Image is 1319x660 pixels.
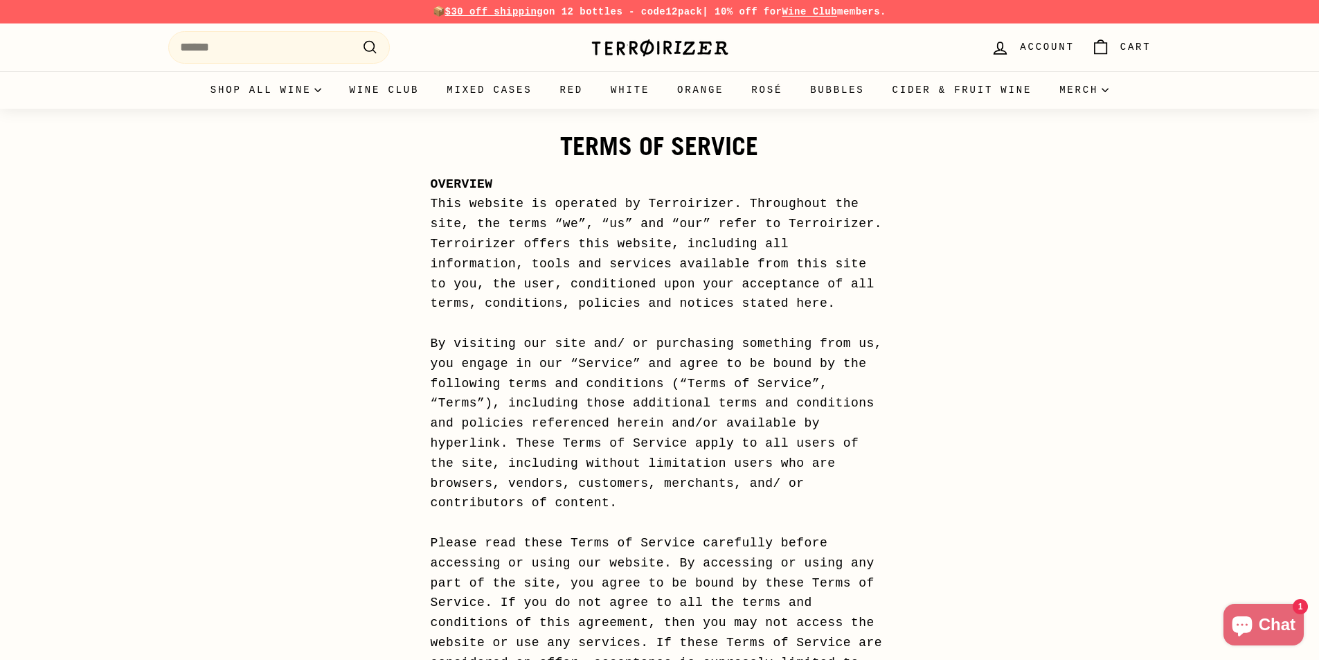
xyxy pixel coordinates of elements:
[141,71,1179,109] div: Primary
[982,27,1082,68] a: Account
[1020,39,1074,55] span: Account
[335,71,433,109] a: Wine Club
[546,71,597,109] a: Red
[433,71,546,109] a: Mixed Cases
[197,71,336,109] summary: Shop all wine
[665,6,702,17] strong: 12pack
[1083,27,1160,68] a: Cart
[879,71,1046,109] a: Cider & Fruit Wine
[1219,604,1308,649] inbox-online-store-chat: Shopify online store chat
[430,133,888,161] h1: Terms of service
[445,6,544,17] span: $30 off shipping
[597,71,663,109] a: White
[796,71,878,109] a: Bubbles
[430,177,492,191] strong: OVERVIEW
[1120,39,1151,55] span: Cart
[782,6,837,17] a: Wine Club
[737,71,796,109] a: Rosé
[1046,71,1122,109] summary: Merch
[168,4,1151,19] p: 📦 on 12 bottles - code | 10% off for members.
[663,71,737,109] a: Orange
